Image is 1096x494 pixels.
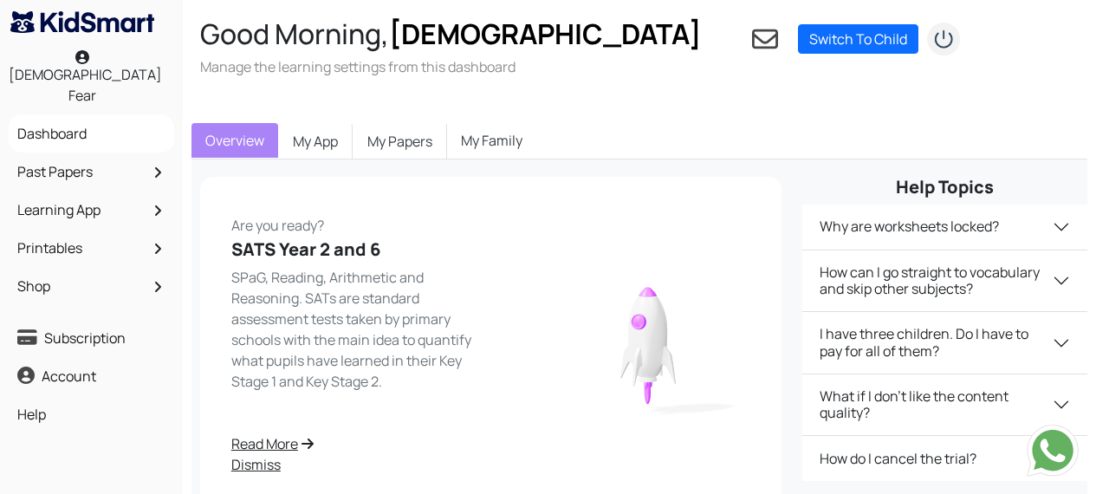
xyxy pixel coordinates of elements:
[231,267,481,392] p: SPaG, Reading, Arithmetic and Reasoning. SATs are standard assessment tests taken by primary scho...
[231,208,481,236] p: Are you ready?
[200,17,702,50] h2: Good Morning,
[802,374,1087,435] button: What if I don't like the content quality?
[231,239,481,260] h5: SATS Year 2 and 6
[353,123,447,159] a: My Papers
[798,24,918,54] a: Switch To Child
[447,123,536,158] a: My Family
[13,361,170,391] a: Account
[389,15,702,53] span: [DEMOGRAPHIC_DATA]
[13,119,170,148] a: Dashboard
[13,271,170,301] a: Shop
[13,195,170,224] a: Learning App
[1027,425,1079,477] img: Send whatsapp message to +442080035976
[231,454,481,475] a: Dismiss
[13,323,170,353] a: Subscription
[13,157,170,186] a: Past Papers
[13,400,170,429] a: Help
[802,177,1087,198] h5: Help Topics
[802,250,1087,311] button: How can I go straight to vocabulary and skip other subjects?
[547,263,751,419] img: rocket
[278,123,353,159] a: My App
[10,11,154,33] img: KidSmart logo
[13,233,170,263] a: Printables
[200,57,702,76] h3: Manage the learning settings from this dashboard
[926,22,961,56] img: logout2.png
[191,123,278,158] a: Overview
[802,312,1087,373] button: I have three children. Do I have to pay for all of them?
[802,205,1087,250] button: Why are worksheets locked?
[802,436,1087,481] button: How do I cancel the trial?
[231,433,481,454] a: Read More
